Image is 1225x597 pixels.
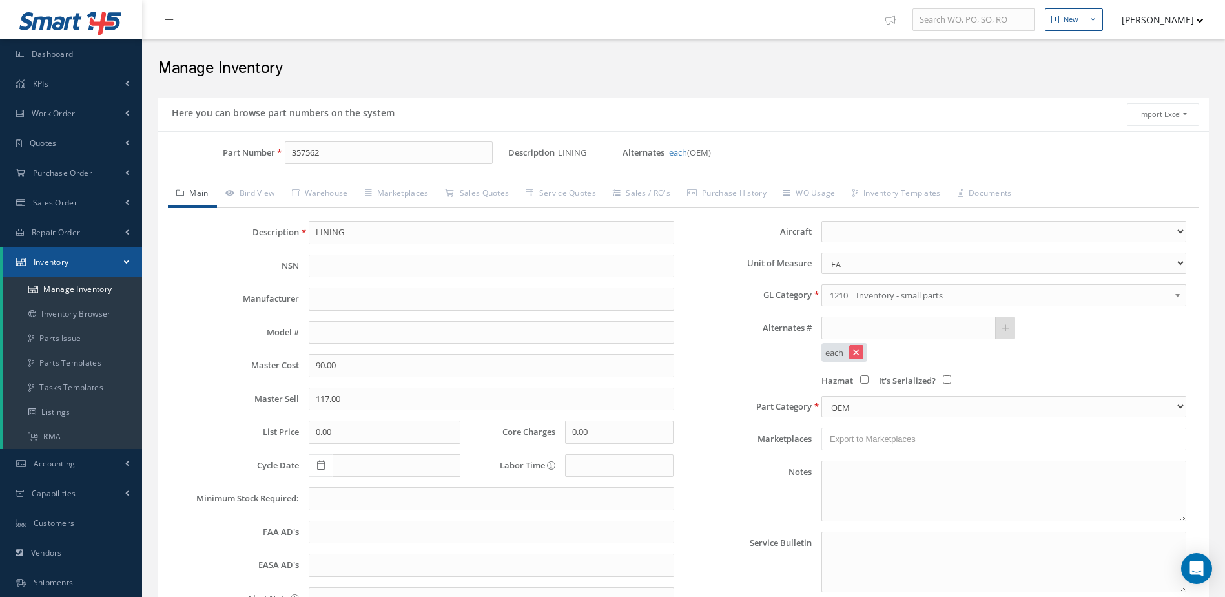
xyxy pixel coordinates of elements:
[356,181,437,208] a: Marketplaces
[3,400,142,424] a: Listings
[30,138,57,149] span: Quotes
[470,461,555,470] label: Labor Time
[684,461,812,521] label: Notes
[1045,8,1103,31] button: New
[171,227,299,237] label: Description
[34,577,74,588] span: Shipments
[679,181,775,208] a: Purchase History
[3,351,142,375] a: Parts Templates
[684,402,812,412] label: Part Category
[34,458,76,469] span: Accounting
[860,375,869,384] input: Hazmat
[171,261,299,271] label: NSN
[171,461,299,470] label: Cycle Date
[33,78,48,89] span: KPIs
[470,427,555,437] label: Core Charges
[34,518,75,529] span: Customers
[171,494,299,503] label: Minimum Stock Required:
[3,326,142,351] a: Parts Issue
[775,181,844,208] a: WO Usage
[32,488,76,499] span: Capabilities
[33,197,77,208] span: Sales Order
[912,8,1035,32] input: Search WO, PO, SO, RO
[623,148,667,158] label: Alternates
[171,328,299,337] label: Model #
[684,258,812,268] label: Unit of Measure
[3,424,142,449] a: RMA
[943,375,951,384] input: It's Serialized?
[3,302,142,326] a: Inventory Browser
[168,103,395,119] h5: Here you can browse part numbers on the system
[171,427,299,437] label: List Price
[31,547,62,558] span: Vendors
[844,181,949,208] a: Inventory Templates
[33,167,92,178] span: Purchase Order
[508,148,555,158] label: Description
[171,527,299,537] label: FAA AD's
[879,375,936,386] span: It's Serialized?
[825,348,843,357] span: each
[437,181,517,208] a: Sales Quotes
[684,227,812,236] label: Aircraft
[821,461,1186,521] textarea: Notes
[3,277,142,302] a: Manage Inventory
[32,48,74,59] span: Dashboard
[3,375,142,400] a: Tasks Templates
[821,375,853,386] span: Hazmat
[158,148,275,158] label: Part Number
[558,141,592,165] span: LINING
[669,147,687,158] a: each
[830,288,1169,303] span: 1210 | Inventory - small parts
[684,323,812,333] label: Alternates #
[949,181,1020,208] a: Documents
[1127,103,1199,126] button: Import Excel
[171,394,299,404] label: Master Sell
[34,257,69,267] span: Inventory
[32,227,81,238] span: Repair Order
[604,181,679,208] a: Sales / RO's
[171,560,299,570] label: EASA AD's
[217,181,283,208] a: Bird View
[168,181,217,208] a: Main
[684,434,812,444] label: Marketplaces
[684,290,812,300] label: GL Category
[171,361,299,370] label: Master Cost
[171,294,299,304] label: Manufacturer
[1109,7,1204,32] button: [PERSON_NAME]
[517,181,604,208] a: Service Quotes
[158,59,1209,78] h2: Manage Inventory
[283,181,356,208] a: Warehouse
[684,532,812,592] label: Service Bulletin
[1181,553,1212,584] div: Open Intercom Messenger
[32,108,76,119] span: Work Order
[1064,14,1078,25] div: New
[669,147,711,158] span: (OEM)
[3,247,142,277] a: Inventory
